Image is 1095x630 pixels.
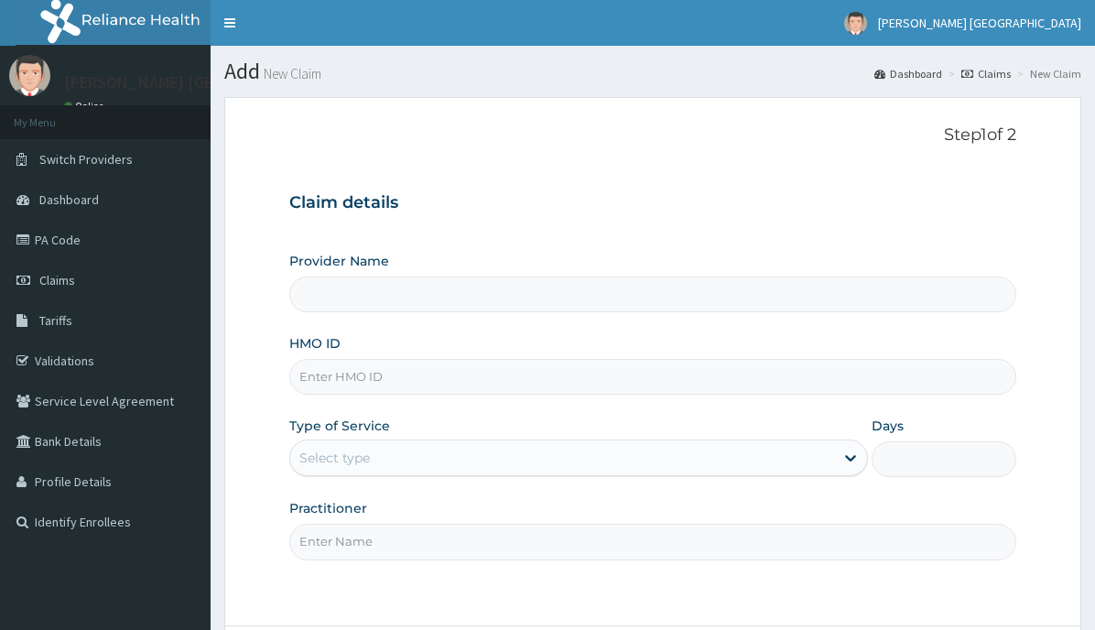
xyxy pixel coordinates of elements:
small: New Claim [260,67,321,81]
h3: Claim details [289,193,1016,213]
span: Claims [39,272,75,288]
img: User Image [844,12,867,35]
label: HMO ID [289,334,341,353]
label: Type of Service [289,417,390,435]
a: Claims [961,66,1011,81]
h1: Add [224,60,1081,83]
label: Days [872,417,904,435]
input: Enter HMO ID [289,359,1016,395]
li: New Claim [1013,66,1081,81]
label: Provider Name [289,252,389,270]
span: Tariffs [39,312,72,329]
input: Enter Name [289,524,1016,559]
span: Dashboard [39,191,99,208]
span: Switch Providers [39,151,133,168]
p: Step 1 of 2 [289,125,1016,146]
img: User Image [9,55,50,96]
span: [PERSON_NAME] [GEOGRAPHIC_DATA] [878,15,1081,31]
label: Practitioner [289,499,367,517]
a: Dashboard [874,66,942,81]
a: Online [64,100,108,113]
div: Select type [299,449,370,467]
p: [PERSON_NAME] [GEOGRAPHIC_DATA] [64,74,339,91]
